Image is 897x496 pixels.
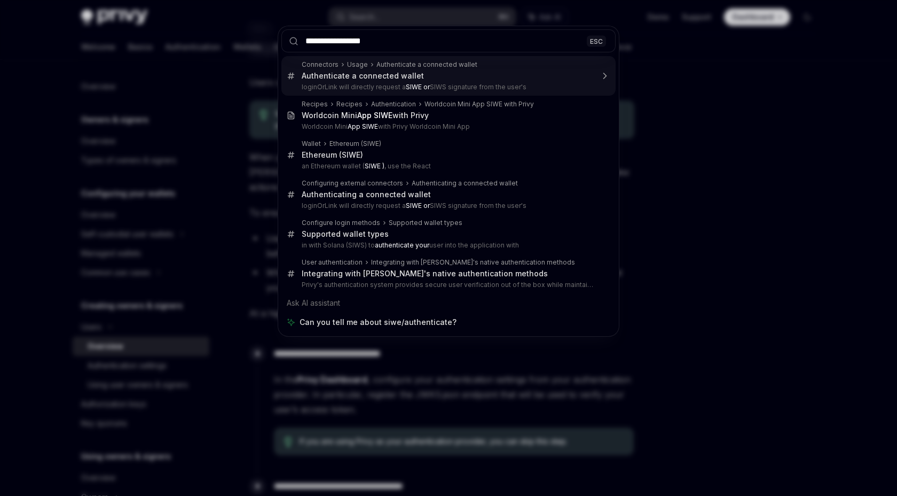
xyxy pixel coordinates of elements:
[302,269,548,278] div: Integrating with [PERSON_NAME]'s native authentication methods
[302,229,389,239] div: Supported wallet types
[302,219,380,227] div: Configure login methods
[302,71,424,81] div: Authenticate a connected wallet
[302,179,403,188] div: Configuring external connectors
[406,83,430,91] b: SIWE or
[412,179,518,188] div: Authenticating a connected wallet
[375,241,429,249] b: authenticate your
[347,60,368,69] div: Usage
[302,162,593,170] p: an Ethereum wallet ( , use the React
[302,111,429,120] div: Worldcoin Mini with Privy
[406,201,430,210] b: SIWE or
[302,150,363,160] div: Ethereum (SIWE)
[371,258,575,267] div: Integrating with [PERSON_NAME]'s native authentication methods
[587,35,606,46] div: ESC
[302,122,593,131] p: Worldcoin Mini with Privy Worldcoin Mini App
[302,241,593,250] p: in with Solana (SIWS) to user into the application with
[302,60,339,69] div: Connectors
[365,162,384,170] b: SIWE )
[300,317,457,328] span: Can you tell me about siwe/authenticate?
[371,100,416,108] div: Authentication
[302,100,328,108] div: Recipes
[302,139,321,148] div: Wallet
[389,219,462,227] div: Supported wallet types
[329,139,381,148] div: Ethereum (SIWE)
[281,293,616,313] div: Ask AI assistant
[348,122,378,130] b: App SIWE
[302,281,593,289] p: Privy's authentication system provides secure user verification out of the box while maintaining a s
[424,100,534,108] div: Worldcoin Mini App SIWE with Privy
[302,258,363,267] div: User authentication
[357,111,392,120] b: App SIWE
[336,100,363,108] div: Recipes
[302,83,593,91] p: loginOrLink will directly request a SIWS signature from the user's
[302,190,431,199] div: Authenticating a connected wallet
[302,201,593,210] p: loginOrLink will directly request a SIWS signature from the user's
[376,60,477,69] div: Authenticate a connected wallet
